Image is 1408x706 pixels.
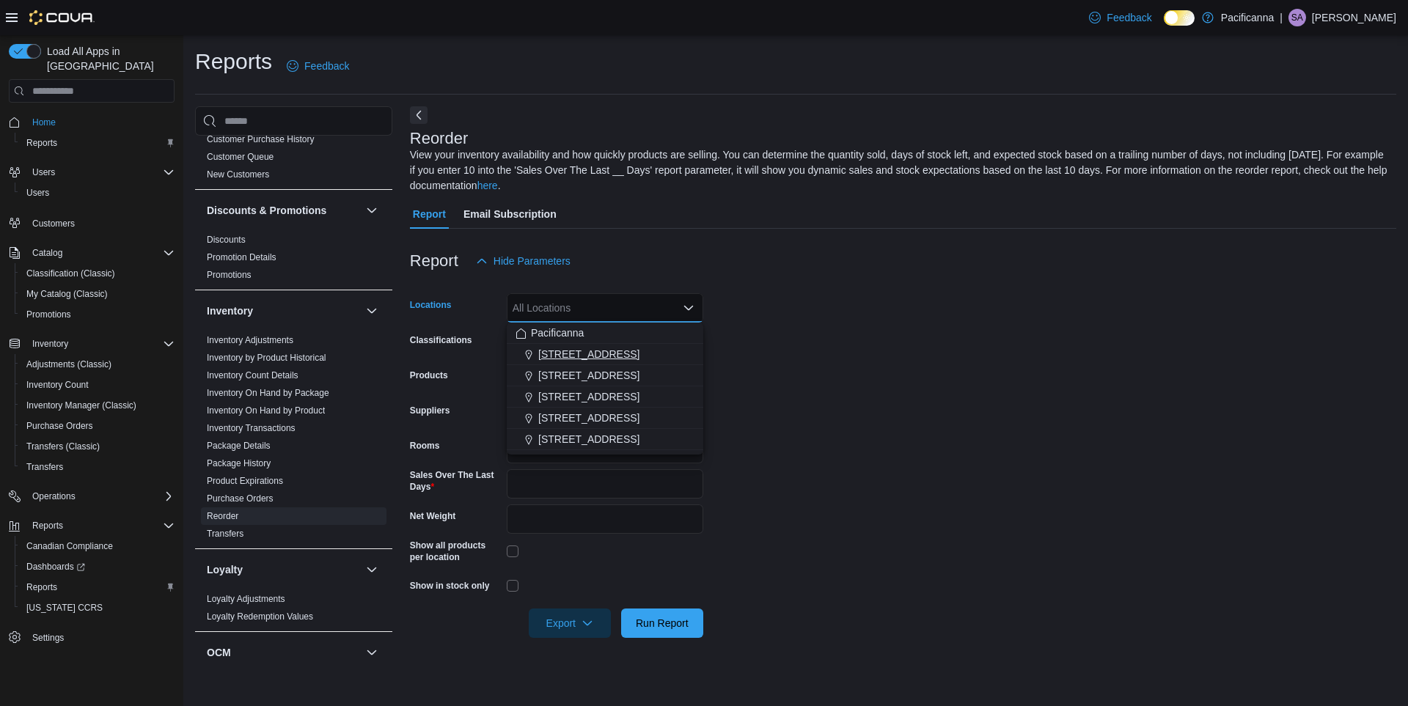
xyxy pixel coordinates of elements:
[32,338,68,350] span: Inventory
[410,469,501,493] label: Sales Over The Last Days
[507,323,703,344] button: Pacificanna
[26,461,63,473] span: Transfers
[207,594,285,604] a: Loyalty Adjustments
[32,166,55,178] span: Users
[207,370,298,380] a: Inventory Count Details
[26,163,175,181] span: Users
[21,285,175,303] span: My Catalog (Classic)
[21,458,175,476] span: Transfers
[1312,9,1396,26] p: [PERSON_NAME]
[15,577,180,597] button: Reports
[21,306,77,323] a: Promotions
[32,520,63,532] span: Reports
[21,438,175,455] span: Transfers (Classic)
[538,347,639,361] span: [STREET_ADDRESS]
[29,10,95,25] img: Cova
[207,169,269,180] a: New Customers
[363,644,381,661] button: OCM
[621,608,703,638] button: Run Report
[207,334,293,346] span: Inventory Adjustments
[26,113,175,131] span: Home
[207,510,238,522] span: Reorder
[207,152,274,162] a: Customer Queue
[207,352,326,364] span: Inventory by Product Historical
[32,117,56,128] span: Home
[207,593,285,605] span: Loyalty Adjustments
[26,540,113,552] span: Canadian Compliance
[26,213,175,232] span: Customers
[15,416,180,436] button: Purchase Orders
[21,417,99,435] a: Purchase Orders
[207,611,313,622] span: Loyalty Redemption Values
[683,302,694,314] button: Close list of options
[507,408,703,429] button: [STREET_ADDRESS]
[207,270,252,280] a: Promotions
[15,133,180,153] button: Reports
[26,581,57,593] span: Reports
[3,111,180,133] button: Home
[3,212,180,233] button: Customers
[3,486,180,507] button: Operations
[413,199,446,229] span: Report
[26,488,81,505] button: Operations
[21,376,175,394] span: Inventory Count
[21,134,175,152] span: Reports
[410,369,448,381] label: Products
[207,234,246,246] span: Discounts
[207,353,326,363] a: Inventory by Product Historical
[32,247,62,259] span: Catalog
[15,375,180,395] button: Inventory Count
[410,252,458,270] h3: Report
[26,187,49,199] span: Users
[207,203,360,218] button: Discounts & Promotions
[410,580,490,592] label: Show in stock only
[21,285,114,303] a: My Catalog (Classic)
[15,556,180,577] a: Dashboards
[21,306,175,323] span: Promotions
[281,51,355,81] a: Feedback
[410,106,428,124] button: Next
[207,251,276,263] span: Promotion Details
[195,231,392,290] div: Discounts & Promotions
[26,517,175,534] span: Reports
[15,457,180,477] button: Transfers
[410,147,1389,194] div: View your inventory availability and how quickly products are selling. You can determine the quan...
[363,202,381,219] button: Discounts & Promotions
[3,334,180,354] button: Inventory
[26,628,175,647] span: Settings
[21,356,117,373] a: Adjustments (Classic)
[207,440,271,452] span: Package Details
[195,95,392,189] div: Customer
[26,517,69,534] button: Reports
[21,537,119,555] a: Canadian Compliance
[207,335,293,345] a: Inventory Adjustments
[507,429,703,450] button: [STREET_ADDRESS]
[26,420,93,432] span: Purchase Orders
[207,511,238,521] a: Reorder
[32,218,75,229] span: Customers
[507,323,703,450] div: Choose from the following options
[207,529,243,539] a: Transfers
[15,284,180,304] button: My Catalog (Classic)
[15,183,180,203] button: Users
[15,536,180,556] button: Canadian Compliance
[3,162,180,183] button: Users
[21,356,175,373] span: Adjustments (Classic)
[207,388,329,398] a: Inventory On Hand by Package
[26,335,175,353] span: Inventory
[195,47,272,76] h1: Reports
[21,376,95,394] a: Inventory Count
[195,590,392,631] div: Loyalty
[507,365,703,386] button: [STREET_ADDRESS]
[410,440,440,452] label: Rooms
[26,268,115,279] span: Classification (Classic)
[463,199,557,229] span: Email Subscription
[21,265,175,282] span: Classification (Classic)
[363,302,381,320] button: Inventory
[32,490,76,502] span: Operations
[26,114,62,131] a: Home
[15,354,180,375] button: Adjustments (Classic)
[26,379,89,391] span: Inventory Count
